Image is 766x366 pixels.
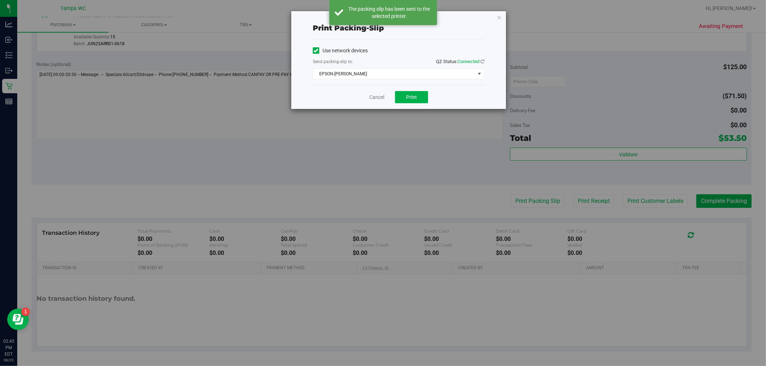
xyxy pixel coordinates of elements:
[458,59,479,64] span: Connected
[406,94,417,100] span: Print
[313,69,475,79] span: EPSON-[PERSON_NAME]
[347,5,432,20] div: The packing slip has been sent to the selected printer.
[7,309,29,330] iframe: Resource center
[313,47,368,54] label: Use network devices
[313,58,353,65] label: Send packing-slip to:
[395,91,428,103] button: Print
[313,24,384,32] span: Print packing-slip
[21,308,30,316] iframe: Resource center unread badge
[475,69,484,79] span: select
[436,59,484,64] span: QZ Status:
[369,94,384,101] a: Cancel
